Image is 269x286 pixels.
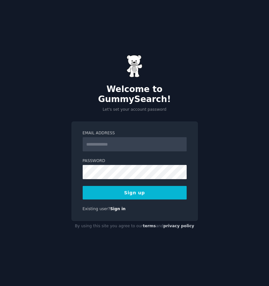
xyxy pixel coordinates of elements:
button: Sign up [83,186,187,199]
a: terms [143,224,156,228]
p: Let's set your account password [71,107,198,113]
span: Existing user? [83,207,110,211]
h2: Welcome to GummySearch! [71,84,198,105]
a: Sign in [110,207,126,211]
div: By using this site you agree to our and [71,221,198,231]
label: Email Address [83,130,187,136]
a: privacy policy [163,224,194,228]
img: Gummy Bear [127,55,143,77]
label: Password [83,158,187,164]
